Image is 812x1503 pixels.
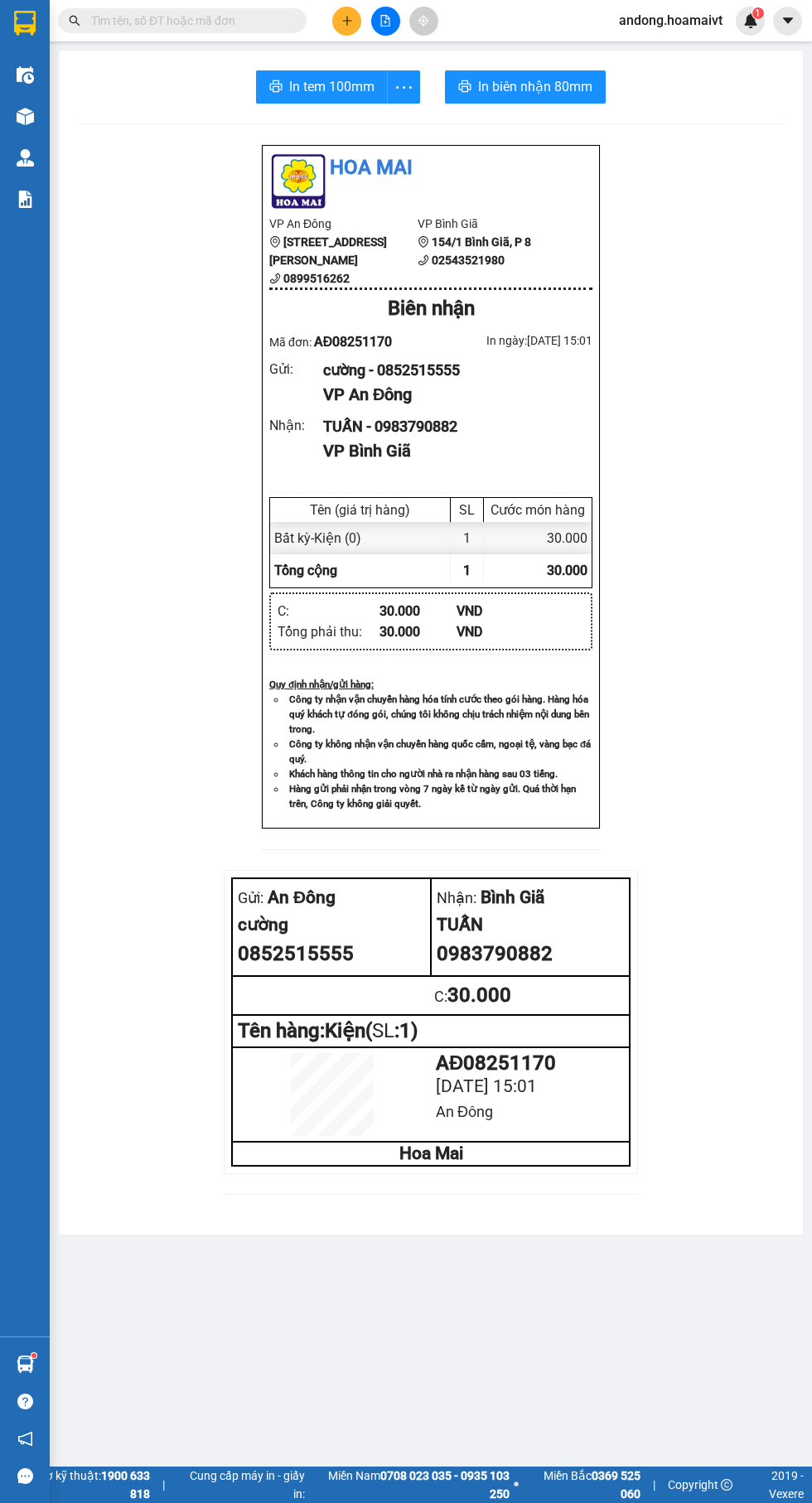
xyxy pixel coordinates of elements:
[773,7,802,36] button: caret-down
[341,15,353,27] span: plus
[289,783,576,809] strong: Hàng gửi phải nhận trong vòng 7 ngày kể từ ngày gửi. Quá thời hạn trên, Công ty không g...
[289,768,558,780] strong: Khách hàng thông tin cho người nhà ra nhận hàng sau 03 tiếng.
[238,939,425,970] div: 0852515555
[606,10,736,31] span: andong.hoamaivt
[289,738,591,765] strong: Công ty không nhận vận chuyển hàng quốc cấm, ngoại tệ, vàng bạc đá quý.
[437,939,624,970] div: 0983790882
[371,7,400,36] button: file-add
[278,601,379,621] div: C :
[17,66,34,84] img: warehouse-icon
[101,1469,150,1501] strong: 1900 633 818
[17,191,34,208] img: solution-icon
[256,70,388,104] button: printerIn tem 100mm
[17,149,34,167] img: warehouse-icon
[437,884,624,911] div: Bình Giã
[269,359,323,379] div: Gửi :
[418,215,566,233] li: VP Bình Giã
[232,1142,630,1166] td: Hoa Mai
[269,80,283,95] span: printer
[323,438,592,464] div: VP Bình Giã
[238,889,263,906] span: Gửi:
[432,235,531,249] b: 154/1 Bình Giã, P 8
[323,415,592,438] div: TUẤN - 0983790882
[721,1479,732,1491] span: copyright
[437,889,476,906] span: Nhận:
[269,236,281,248] span: environment
[451,522,484,554] div: 1
[269,677,592,692] div: Quy định nhận/gửi hàng :
[269,293,592,325] div: Biên nhận
[418,236,429,248] span: environment
[69,15,80,27] span: search
[238,1021,624,1041] div: Tên hàng: Kiện ( : 1 )
[372,1019,394,1042] span: SL
[431,331,592,350] div: In ngày: [DATE] 15:01
[418,15,429,27] span: aim
[488,502,587,518] div: Cước món hàng
[547,563,587,578] span: 30.000
[269,331,431,352] div: Mã đơn:
[379,621,457,642] div: 30.000
[380,1469,510,1501] strong: 0708 023 035 - 0935 103 250
[457,601,534,621] div: VND
[455,502,479,518] div: SL
[332,7,361,36] button: plus
[379,15,391,27] span: file-add
[323,359,592,382] div: cường - 0852515555
[755,7,761,19] span: 1
[17,1356,34,1373] img: warehouse-icon
[458,80,471,95] span: printer
[445,70,606,104] button: printerIn biên nhận 80mm
[274,530,361,546] span: Bất kỳ - Kiện (0)
[31,1353,36,1358] sup: 1
[434,988,447,1005] span: C :
[388,77,419,98] span: more
[592,1469,640,1501] strong: 0369 525 060
[781,13,795,28] span: caret-down
[269,273,281,284] span: phone
[278,621,379,642] div: Tổng phải thu :
[177,1467,305,1503] span: Cung cấp máy in - giấy in:
[238,911,425,939] div: cường
[283,272,350,285] b: 0899516262
[478,76,592,97] span: In biên nhận 80mm
[269,152,592,184] li: Hoa Mai
[274,502,446,518] div: Tên (giá trị hàng)
[436,1053,624,1073] div: AĐ08251170
[436,1100,624,1124] div: An Đông
[436,1073,624,1100] div: [DATE] 15:01
[463,563,471,578] span: 1
[269,152,327,210] img: logo.jpg
[752,7,764,19] sup: 1
[523,1467,640,1503] span: Miền Bắc
[653,1476,655,1494] span: |
[434,980,626,1012] div: 30.000
[14,11,36,36] img: logo-vxr
[17,1431,33,1447] span: notification
[289,76,375,97] span: In tem 100mm
[418,254,429,266] span: phone
[379,601,457,621] div: 30.000
[91,12,287,30] input: Tìm tên, số ĐT hoặc mã đơn
[432,254,505,267] b: 02543521980
[309,1467,510,1503] span: Miền Nam
[409,7,438,36] button: aim
[17,1468,33,1484] span: message
[323,382,592,408] div: VP An Đông
[314,334,393,350] span: AĐ08251170
[484,522,592,554] div: 30.000
[269,415,323,436] div: Nhận :
[269,215,418,233] li: VP An Đông
[17,1394,33,1409] span: question-circle
[269,235,387,267] b: [STREET_ADDRESS][PERSON_NAME]
[387,70,420,104] button: more
[457,621,534,642] div: VND
[17,108,34,125] img: warehouse-icon
[274,563,337,578] span: Tổng cộng
[238,884,425,911] div: An Đông
[437,911,624,939] div: TUẤN
[743,13,758,28] img: icon-new-feature
[289,694,589,735] strong: Công ty nhận vận chuyển hàng hóa tính cước theo gói hàng. Hàng hóa quý khách tự đóng gói, chúng t...
[514,1481,519,1488] span: ⚪️
[162,1476,165,1494] span: |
